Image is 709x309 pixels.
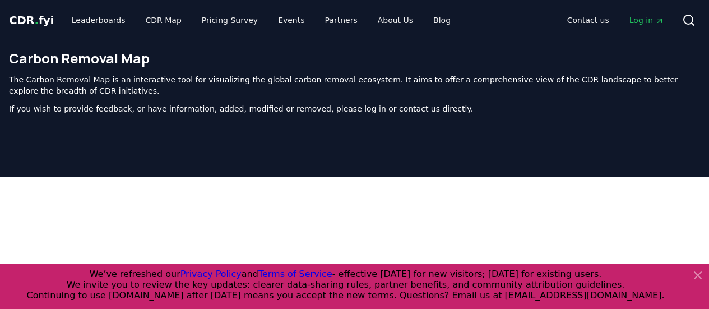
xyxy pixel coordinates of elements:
a: Leaderboards [63,10,135,30]
a: CDR Map [137,10,191,30]
h1: Carbon Removal Map [9,49,700,67]
p: The Carbon Removal Map is an interactive tool for visualizing the global carbon removal ecosystem... [9,74,700,96]
span: CDR fyi [9,13,54,27]
nav: Main [63,10,460,30]
nav: Main [558,10,673,30]
p: If you wish to provide feedback, or have information, added, modified or removed, please log in o... [9,103,700,114]
a: CDR.fyi [9,12,54,28]
a: About Us [369,10,422,30]
a: Events [269,10,313,30]
a: Pricing Survey [193,10,267,30]
a: Blog [424,10,460,30]
a: Partners [316,10,367,30]
span: Log in [629,15,664,26]
a: Contact us [558,10,618,30]
span: . [35,13,39,27]
a: Log in [620,10,673,30]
